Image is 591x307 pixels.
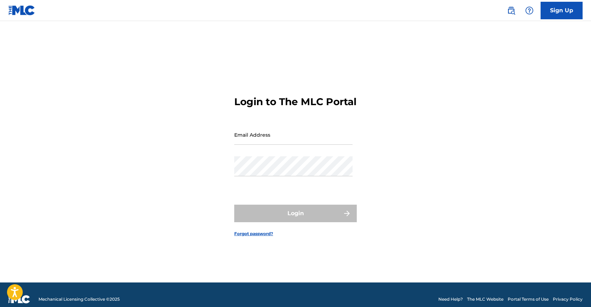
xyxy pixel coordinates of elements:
h3: Login to The MLC Portal [234,96,356,108]
img: MLC Logo [8,5,35,15]
a: The MLC Website [467,296,503,302]
div: Help [522,4,536,18]
a: Portal Terms of Use [508,296,549,302]
img: help [525,6,534,15]
a: Forgot password? [234,231,273,237]
img: logo [8,295,30,303]
span: Mechanical Licensing Collective © 2025 [39,296,120,302]
a: Need Help? [438,296,463,302]
a: Public Search [504,4,518,18]
a: Privacy Policy [553,296,583,302]
img: search [507,6,515,15]
a: Sign Up [541,2,583,19]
